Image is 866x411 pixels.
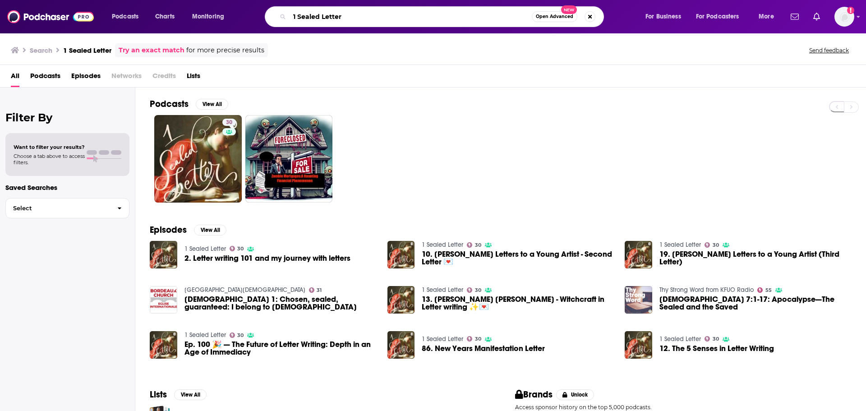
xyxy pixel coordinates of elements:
[152,69,176,87] span: Credits
[119,45,184,55] a: Try an exact match
[150,98,228,110] a: PodcastsView All
[290,9,532,24] input: Search podcasts, credits, & more...
[422,345,545,352] a: 86. New Years Manifestation Letter
[273,6,613,27] div: Search podcasts, credits, & more...
[194,225,226,236] button: View All
[6,205,110,211] span: Select
[14,153,85,166] span: Choose a tab above to access filters.
[765,288,772,292] span: 55
[111,69,142,87] span: Networks
[787,9,802,24] a: Show notifications dropdown
[150,98,189,110] h2: Podcasts
[222,119,236,126] a: 30
[387,331,415,359] img: 86. New Years Manifestation Letter
[149,9,180,24] a: Charts
[690,9,752,24] button: open menu
[422,250,614,266] a: 10. Rilke’s Letters to a Young Artist - Second Letter 💌
[752,9,785,24] button: open menu
[150,224,226,236] a: EpisodesView All
[847,7,854,14] svg: Add a profile image
[237,333,244,337] span: 30
[713,337,719,341] span: 30
[834,7,854,27] img: User Profile
[659,335,701,343] a: 1 Sealed Letter
[184,286,305,294] a: Bordeaux Church
[71,69,101,87] a: Episodes
[30,69,60,87] a: Podcasts
[5,111,129,124] h2: Filter By
[5,198,129,218] button: Select
[422,335,463,343] a: 1 Sealed Letter
[7,8,94,25] img: Podchaser - Follow, Share and Rate Podcasts
[834,7,854,27] span: Logged in as kristenfisher_dk
[155,10,175,23] span: Charts
[186,45,264,55] span: for more precise results
[174,389,207,400] button: View All
[659,241,701,249] a: 1 Sealed Letter
[11,69,19,87] a: All
[184,296,377,311] a: Ephesians 1: Chosen, sealed, guaranteed: I belong to God
[184,245,226,253] a: 1 Sealed Letter
[713,243,719,247] span: 30
[467,336,481,342] a: 30
[467,287,481,293] a: 30
[63,46,111,55] h3: 1 Sealed Letter
[659,286,754,294] a: Thy Strong Word from KFUO Radio
[112,10,138,23] span: Podcasts
[150,389,207,400] a: ListsView All
[196,99,228,110] button: View All
[150,331,177,359] img: Ep. 100 🎉 — The Future of Letter Writing: Depth in an Age of Immediacy
[834,7,854,27] button: Show profile menu
[387,286,415,314] img: 13. Laura Tempest Zakroff - Witchcraft in Letter writing ✨💌
[186,9,236,24] button: open menu
[556,389,594,400] button: Unlock
[705,336,719,342] a: 30
[150,224,187,236] h2: Episodes
[237,247,244,251] span: 30
[515,404,852,411] p: Access sponsor history on the top 5,000 podcasts.
[309,287,322,293] a: 31
[475,337,481,341] span: 30
[422,296,614,311] span: 13. [PERSON_NAME] [PERSON_NAME] - Witchcraft in Letter writing ✨💌
[192,10,224,23] span: Monitoring
[536,14,573,19] span: Open Advanced
[150,389,167,400] h2: Lists
[422,296,614,311] a: 13. Laura Tempest Zakroff - Witchcraft in Letter writing ✨💌
[150,241,177,268] img: 2. Letter writing 101 and my journey with letters
[639,9,692,24] button: open menu
[187,69,200,87] a: Lists
[422,250,614,266] span: 10. [PERSON_NAME] Letters to a Young Artist - Second Letter 💌
[625,286,652,314] img: Revelation 7:1-17: Apocalypse—The Sealed and the Saved
[659,296,852,311] span: [DEMOGRAPHIC_DATA] 7:1-17: Apocalypse—The Sealed and the Saved
[532,11,577,22] button: Open AdvancedNew
[625,241,652,268] img: 19. Rilke’s Letters to a Young Artist (Third Letter)
[659,250,852,266] a: 19. Rilke’s Letters to a Young Artist (Third Letter)
[467,242,481,248] a: 30
[475,243,481,247] span: 30
[230,332,244,338] a: 30
[106,9,150,24] button: open menu
[696,10,739,23] span: For Podcasters
[226,118,232,127] span: 30
[659,296,852,311] a: Revelation 7:1-17: Apocalypse—The Sealed and the Saved
[150,286,177,314] img: Ephesians 1: Chosen, sealed, guaranteed: I belong to God
[515,389,553,400] h2: Brands
[475,288,481,292] span: 30
[422,241,463,249] a: 1 Sealed Letter
[659,345,774,352] span: 12. The 5 Senses in Letter Writing
[625,331,652,359] img: 12. The 5 Senses in Letter Writing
